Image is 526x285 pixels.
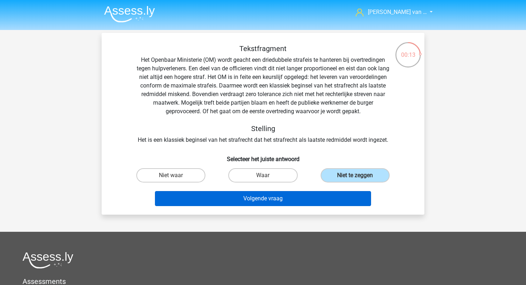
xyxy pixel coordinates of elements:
img: Assessly [104,6,155,22]
div: Het Openbaar Ministerie (OM) wordt geacht een driedubbele strafeis te hanteren bij overtredingen ... [113,44,413,144]
h6: Selecteer het juiste antwoord [113,150,413,162]
button: Volgende vraag [155,191,371,206]
label: Waar [228,168,297,182]
h5: Stelling [136,124,390,133]
span: [PERSON_NAME] van … [368,9,427,15]
img: Assessly logo [23,252,73,269]
a: [PERSON_NAME] van … [353,8,428,16]
label: Niet waar [136,168,205,182]
label: Niet te zeggen [321,168,390,182]
h5: Tekstfragment [136,44,390,53]
div: 00:13 [395,41,422,59]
